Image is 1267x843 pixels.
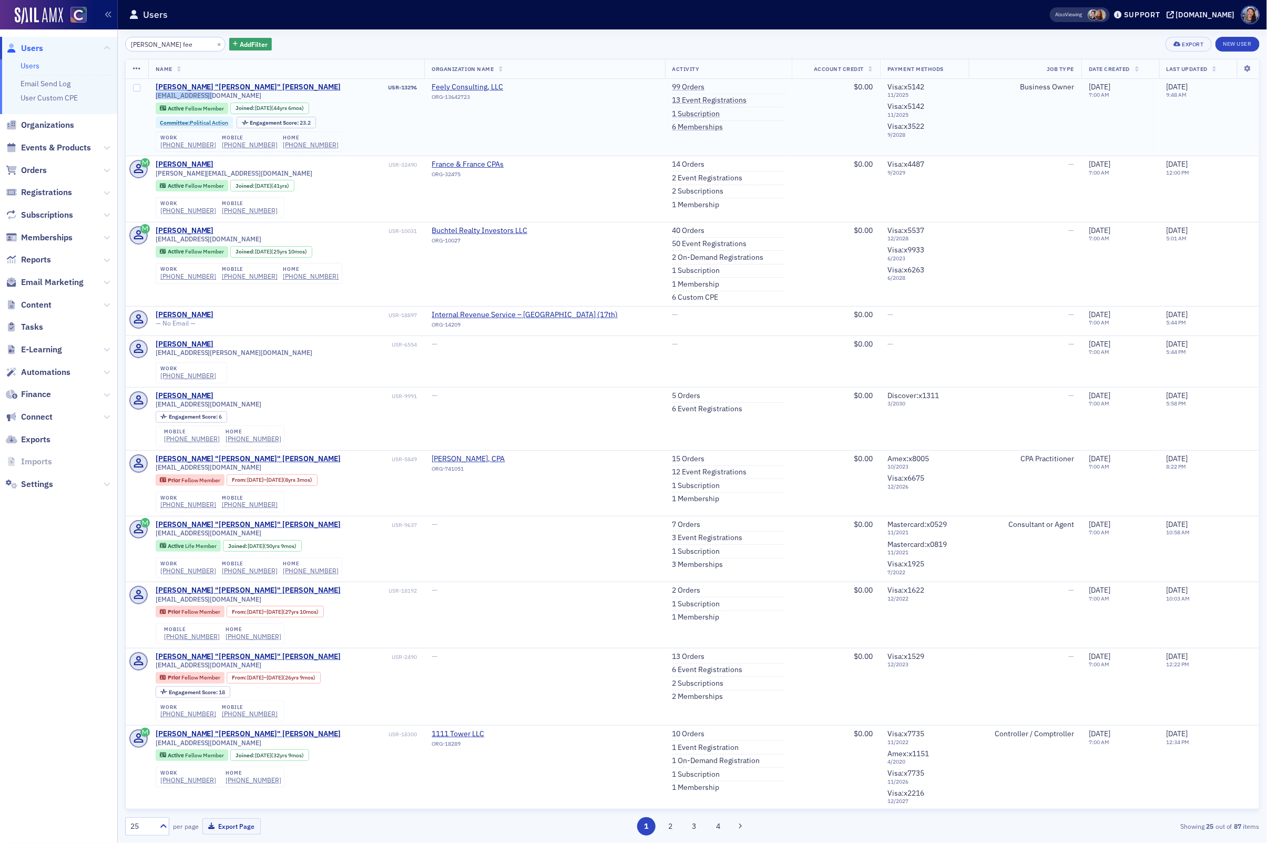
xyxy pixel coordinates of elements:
[160,135,216,141] div: work
[181,476,220,484] span: Fellow Member
[672,253,764,262] a: 2 On-Demand Registrations
[156,652,341,662] a: [PERSON_NAME] "[PERSON_NAME]" [PERSON_NAME]
[156,160,214,169] a: [PERSON_NAME]
[214,39,224,48] button: ×
[236,182,256,189] span: Joined :
[160,501,216,509] a: [PHONE_NUMBER]
[125,37,226,52] input: Search…
[672,454,705,464] a: 15 Orders
[1215,37,1260,52] a: New User
[661,817,679,836] button: 2
[672,756,760,766] a: 1 On-Demand Registration
[230,180,294,191] div: Joined: 1984-08-06 00:00:00
[156,103,229,114] div: Active: Active: Fellow Member
[160,710,216,718] div: [PHONE_NUMBER]
[672,280,720,289] a: 1 Membership
[1167,169,1190,176] time: 12:00 PM
[1167,11,1239,18] button: [DOMAIN_NAME]
[432,226,527,236] a: Buchtel Realty Investors LLC
[1068,159,1074,169] span: —
[1089,82,1110,92] span: [DATE]
[343,84,417,91] div: USR-13296
[1095,9,1106,21] span: Sheila Duggan
[255,104,271,111] span: [DATE]
[672,65,700,73] span: Activity
[814,65,864,73] span: Account Credit
[432,321,618,332] div: ORG-14209
[854,159,873,169] span: $0.00
[1089,310,1110,319] span: [DATE]
[1089,169,1109,176] time: 7:00 AM
[168,674,181,681] span: Prior
[70,7,87,23] img: SailAMX
[230,246,312,258] div: Joined: 1999-09-30 00:00:00
[21,165,47,176] span: Orders
[21,434,50,445] span: Exports
[1089,319,1109,326] time: 7:00 AM
[672,679,724,688] a: 2 Subscriptions
[887,82,924,92] span: Visa : x5142
[229,38,272,51] button: AddFilter
[6,479,53,490] a: Settings
[156,226,214,236] a: [PERSON_NAME]
[1089,65,1130,73] span: Date Created
[672,743,739,753] a: 1 Event Registration
[6,321,43,333] a: Tasks
[887,339,893,349] span: —
[160,372,216,380] div: [PHONE_NUMBER]
[185,182,224,189] span: Fellow Member
[168,182,185,189] span: Active
[6,277,84,288] a: Email Marketing
[21,79,70,88] a: Email Send Log
[432,310,618,320] span: Internal Revenue Service – Denver (17th)
[250,120,311,126] div: 23.2
[226,776,281,784] div: [PHONE_NUMBER]
[6,389,51,400] a: Finance
[156,319,196,327] span: — No Email —
[255,182,289,189] div: (41yrs)
[1088,9,1099,21] span: Pamela Galey-Coleman
[185,248,224,255] span: Fellow Member
[672,83,705,92] a: 99 Orders
[1167,65,1208,73] span: Last Updated
[6,43,43,54] a: Users
[672,200,720,210] a: 1 Membership
[160,182,223,189] a: Active Fellow Member
[156,117,233,128] div: Committee:
[160,207,216,215] a: [PHONE_NUMBER]
[216,228,417,235] div: USR-10031
[6,254,51,266] a: Reports
[156,391,214,401] a: [PERSON_NAME]
[283,567,339,575] a: [PHONE_NUMBER]
[432,339,437,349] span: —
[156,246,229,258] div: Active: Active: Fellow Member
[6,411,53,423] a: Connect
[156,340,214,349] div: [PERSON_NAME]
[1167,235,1187,242] time: 5:01 AM
[164,633,220,641] div: [PHONE_NUMBER]
[672,339,678,349] span: —
[1089,339,1110,349] span: [DATE]
[181,674,220,681] span: Fellow Member
[160,105,223,111] a: Active Fellow Member
[887,265,924,275] span: Visa : x6263
[21,367,70,378] span: Automations
[283,141,339,149] div: [PHONE_NUMBER]
[432,83,527,92] a: Feely Consulting, LLC
[168,608,181,615] span: Prior
[283,272,339,280] a: [PHONE_NUMBER]
[63,7,87,25] a: View Homepage
[1089,91,1109,98] time: 7:00 AM
[236,248,256,255] span: Joined :
[222,710,278,718] a: [PHONE_NUMBER]
[432,94,527,104] div: ORG-13642723
[432,454,527,464] span: Pamela F. Fraser, CPA
[222,501,278,509] a: [PHONE_NUMBER]
[283,135,339,141] div: home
